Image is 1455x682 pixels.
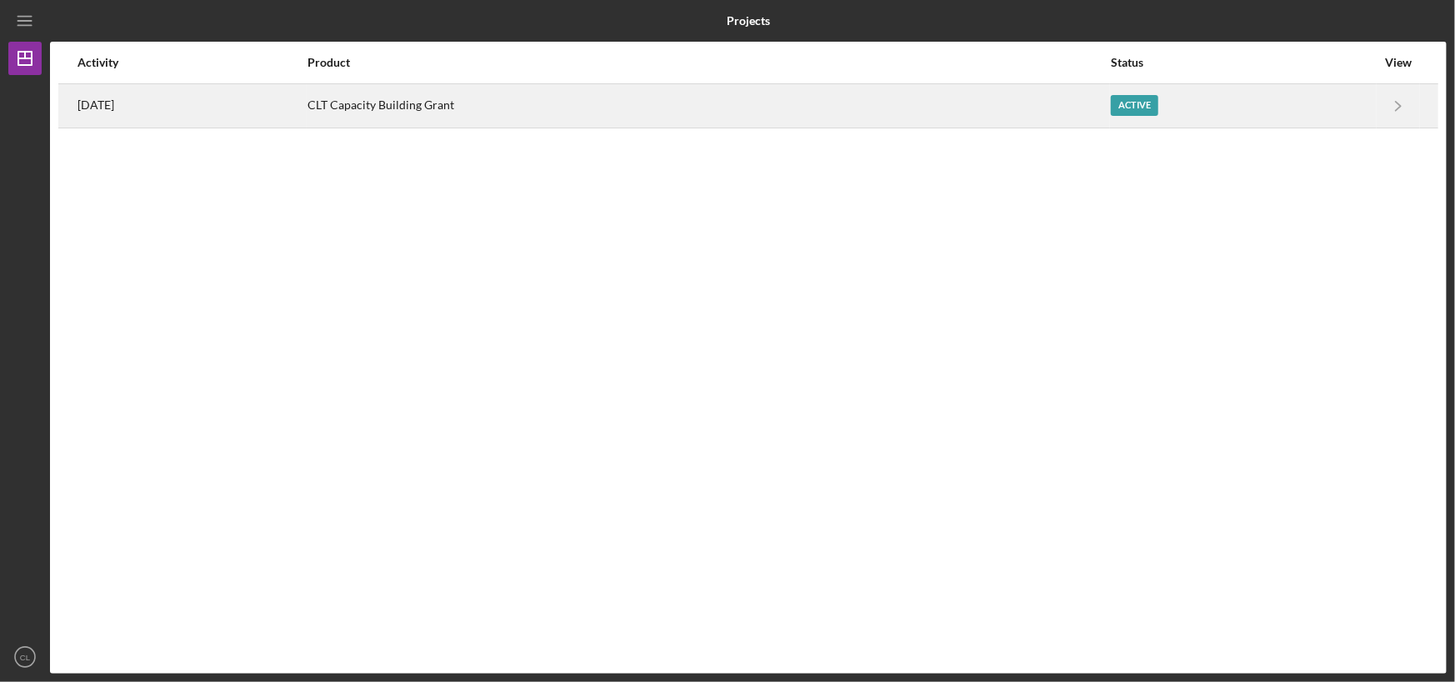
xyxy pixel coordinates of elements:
div: Status [1111,56,1376,69]
div: Product [307,56,1109,69]
time: 2025-07-31 14:45 [77,98,114,112]
div: Active [1111,95,1158,116]
b: Projects [727,14,770,28]
text: CL [20,653,31,662]
button: CL [8,640,42,674]
div: Activity [77,56,306,69]
div: View [1377,56,1419,69]
div: CLT Capacity Building Grant [307,85,1109,127]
